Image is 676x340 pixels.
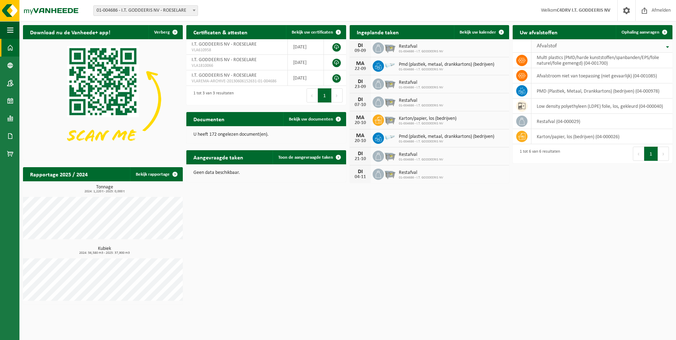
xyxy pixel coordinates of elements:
[531,129,672,144] td: karton/papier, los (bedrijven) (04-000026)
[192,57,257,63] span: I.T. GODDEERIS NV - ROESELARE
[454,25,508,39] a: Bekijk uw kalender
[288,55,324,70] td: [DATE]
[288,39,324,55] td: [DATE]
[616,25,672,39] a: Ophaling aanvragen
[94,6,198,16] span: 01-004686 - I.T. GODDEERIS NV - ROESELARE
[27,251,183,255] span: 2024: 56,580 m3 - 2025: 37,900 m3
[557,8,610,13] strong: C4DRV I.T. GODDEERIS NV
[513,25,565,39] h2: Uw afvalstoffen
[23,25,117,39] h2: Download nu de Vanheede+ app!
[384,113,396,125] img: WB-2500-GAL-GY-01
[384,131,396,143] img: LP-SK-00120-HPE-11
[27,190,183,193] span: 2024: 1,220 t - 2025: 0,000 t
[353,121,367,125] div: 20-10
[658,147,669,161] button: Next
[633,147,644,161] button: Previous
[353,151,367,157] div: DI
[353,43,367,48] div: DI
[353,169,367,175] div: DI
[93,5,198,16] span: 01-004686 - I.T. GODDEERIS NV - ROESELARE
[353,175,367,180] div: 04-11
[193,170,339,175] p: Geen data beschikbaar.
[531,68,672,83] td: afvalstroom niet van toepassing (niet gevaarlijk) (04-001085)
[130,167,182,181] a: Bekijk rapportage
[332,88,343,102] button: Next
[353,61,367,66] div: MA
[192,78,282,84] span: VLAREMA-ARCHIVE-20130606152631-01-004686
[23,167,95,181] h2: Rapportage 2025 / 2024
[192,47,282,53] span: VLA610958
[399,80,443,86] span: Restafval
[353,139,367,143] div: 20-10
[353,102,367,107] div: 07-10
[154,30,170,35] span: Verberg
[353,157,367,162] div: 21-10
[516,146,560,162] div: 1 tot 6 van 6 resultaten
[353,79,367,84] div: DI
[192,42,257,47] span: I.T. GODDEERIS NV - ROESELARE
[192,63,282,69] span: VLA1810066
[537,43,557,49] span: Afvalstof
[384,41,396,53] img: WB-2500-GAL-GY-01
[353,84,367,89] div: 23-09
[384,59,396,71] img: LP-SK-00120-HPE-11
[23,39,183,159] img: Download de VHEPlus App
[384,77,396,89] img: WB-2500-GAL-GY-01
[353,115,367,121] div: MA
[622,30,659,35] span: Ophaling aanvragen
[186,150,250,164] h2: Aangevraagde taken
[353,97,367,102] div: DI
[399,140,494,144] span: 01-004686 - I.T. GODDEERIS NV
[531,83,672,99] td: PMD (Plastiek, Metaal, Drankkartons) (bedrijven) (04-000978)
[273,150,345,164] a: Toon de aangevraagde taken
[350,25,406,39] h2: Ingeplande taken
[353,66,367,71] div: 22-09
[644,147,658,161] button: 1
[278,155,333,160] span: Toon de aangevraagde taken
[399,134,494,140] span: Pmd (plastiek, metaal, drankkartons) (bedrijven)
[399,122,456,126] span: 01-004686 - I.T. GODDEERIS NV
[307,88,318,102] button: Previous
[186,112,232,126] h2: Documenten
[353,133,367,139] div: MA
[148,25,182,39] button: Verberg
[399,158,443,162] span: 01-004686 - I.T. GODDEERIS NV
[399,98,443,104] span: Restafval
[292,30,333,35] span: Bekijk uw certificaten
[190,88,234,103] div: 1 tot 3 van 3 resultaten
[399,86,443,90] span: 01-004686 - I.T. GODDEERIS NV
[399,170,443,176] span: Restafval
[384,168,396,180] img: WB-2500-GAL-GY-01
[27,185,183,193] h3: Tonnage
[289,117,333,122] span: Bekijk uw documenten
[353,48,367,53] div: 09-09
[531,99,672,114] td: low density polyethyleen (LDPE) folie, los, gekleurd (04-000040)
[318,88,332,102] button: 1
[384,150,396,162] img: WB-2500-GAL-GY-01
[283,112,345,126] a: Bekijk uw documenten
[531,114,672,129] td: restafval (04-000029)
[399,104,443,108] span: 01-004686 - I.T. GODDEERIS NV
[399,49,443,54] span: 01-004686 - I.T. GODDEERIS NV
[399,152,443,158] span: Restafval
[186,25,255,39] h2: Certificaten & attesten
[399,116,456,122] span: Karton/papier, los (bedrijven)
[399,44,443,49] span: Restafval
[460,30,496,35] span: Bekijk uw kalender
[399,62,494,68] span: Pmd (plastiek, metaal, drankkartons) (bedrijven)
[286,25,345,39] a: Bekijk uw certificaten
[399,68,494,72] span: 01-004686 - I.T. GODDEERIS NV
[27,246,183,255] h3: Kubiek
[384,95,396,107] img: WB-2500-GAL-GY-01
[192,73,257,78] span: I.T. GODDEERIS NV - ROESELARE
[288,70,324,86] td: [DATE]
[193,132,339,137] p: U heeft 172 ongelezen document(en).
[399,176,443,180] span: 01-004686 - I.T. GODDEERIS NV
[531,53,672,68] td: multi plastics (PMD/harde kunststoffen/spanbanden/EPS/folie naturel/folie gemengd) (04-001700)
